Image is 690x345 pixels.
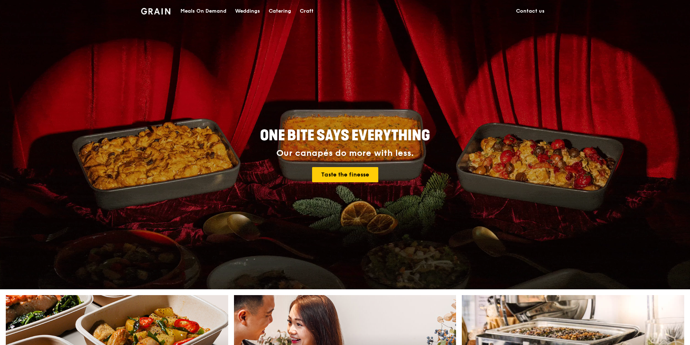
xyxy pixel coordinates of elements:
div: Weddings [235,0,260,22]
div: Catering [269,0,291,22]
a: Weddings [231,0,264,22]
a: Taste the finesse [312,167,378,182]
img: Grain [141,8,170,14]
a: Catering [264,0,295,22]
div: Our canapés do more with less. [215,148,475,158]
div: Meals On Demand [180,0,226,22]
div: Craft [300,0,314,22]
span: ONE BITE SAYS EVERYTHING [260,127,430,144]
a: Contact us [512,0,549,22]
a: Craft [295,0,318,22]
